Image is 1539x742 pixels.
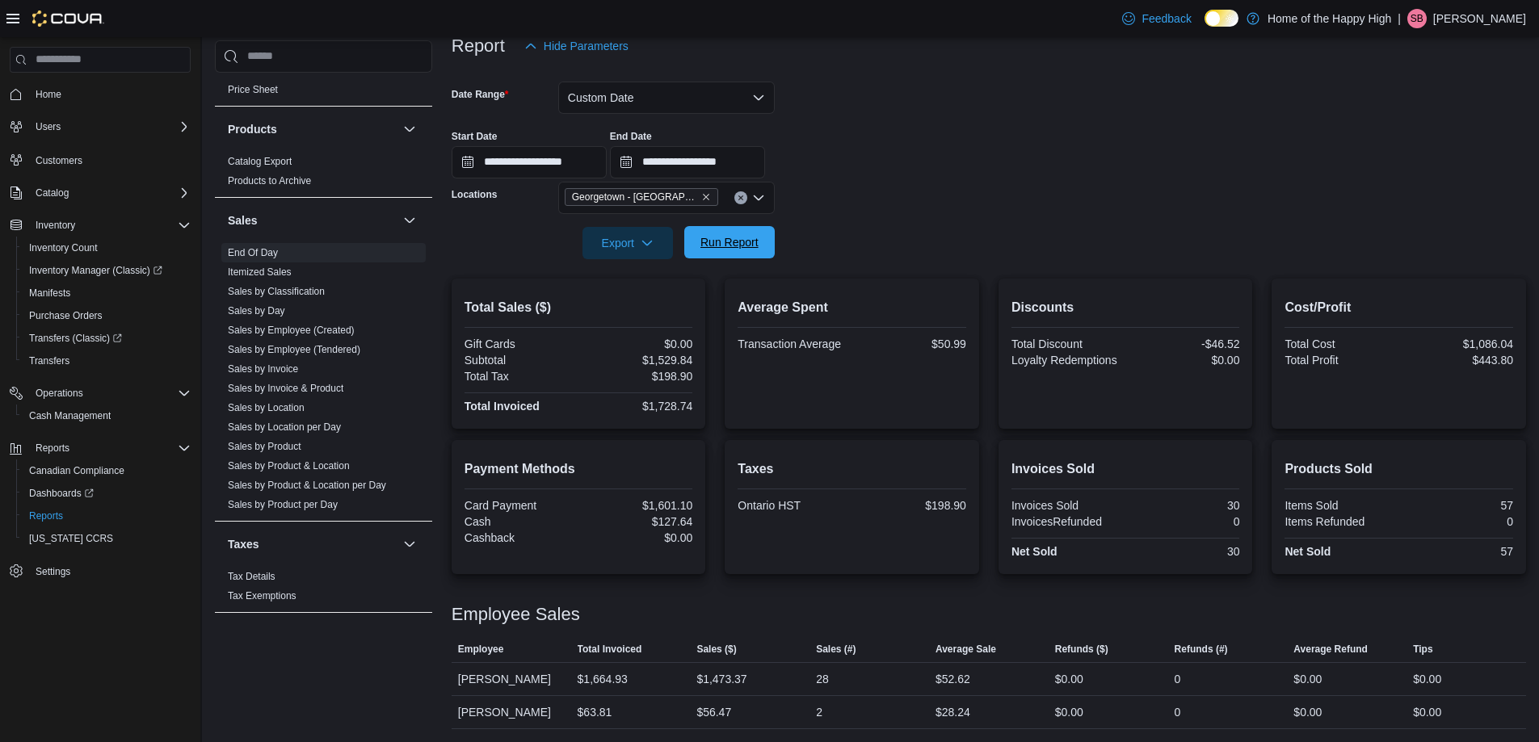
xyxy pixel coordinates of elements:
[29,384,191,403] span: Operations
[1407,9,1427,28] div: Savio Bassil
[1011,354,1122,367] div: Loyalty Redemptions
[452,130,498,143] label: Start Date
[23,506,69,526] a: Reports
[734,191,747,204] button: Clear input
[16,259,197,282] a: Inventory Manager (Classic)
[1011,337,1122,350] div: Total Discount
[1129,354,1239,367] div: $0.00
[582,515,692,528] div: $127.64
[23,351,76,371] a: Transfers
[29,216,191,235] span: Inventory
[228,363,298,375] span: Sales by Invoice
[452,146,607,178] input: Press the down key to open a popover containing a calendar.
[3,382,197,405] button: Operations
[16,304,197,327] button: Purchase Orders
[1285,545,1331,558] strong: Net Sold
[558,82,775,114] button: Custom Date
[29,309,103,322] span: Purchase Orders
[582,400,692,413] div: $1,728.74
[16,459,197,482] button: Canadian Compliance
[582,531,692,544] div: $0.00
[1175,643,1228,656] span: Refunds (#)
[228,84,278,95] a: Price Sheet
[816,643,856,656] span: Sales (#)
[228,459,350,472] span: Sales by Product & Location
[228,440,301,453] span: Sales by Product
[610,130,652,143] label: End Date
[29,84,191,104] span: Home
[578,643,642,656] span: Total Invoiced
[228,325,355,336] a: Sales by Employee (Created)
[228,212,397,228] button: Sales
[1011,545,1058,558] strong: Net Sold
[1011,459,1240,479] h2: Invoices Sold
[29,183,75,203] button: Catalog
[458,643,504,656] span: Employee
[23,329,128,348] a: Transfers (Classic)
[452,188,498,201] label: Locations
[3,115,197,138] button: Users
[738,298,966,317] h2: Average Spent
[36,88,61,101] span: Home
[3,437,197,459] button: Reports
[738,499,848,512] div: Ontario HST
[29,149,191,170] span: Customers
[36,565,70,578] span: Settings
[582,499,692,512] div: $1,601.10
[23,484,191,503] span: Dashboards
[23,529,191,548] span: Washington CCRS
[29,532,113,545] span: [US_STATE] CCRS
[582,227,673,259] button: Export
[228,83,278,96] span: Price Sheet
[1055,702,1083,722] div: $0.00
[23,351,191,371] span: Transfers
[228,441,301,452] a: Sales by Product
[16,327,197,350] a: Transfers (Classic)
[701,192,711,202] button: Remove Georgetown - Mountainview - Fire & Flower from selection in this group
[1142,10,1191,27] span: Feedback
[1285,354,1395,367] div: Total Profit
[23,261,191,280] span: Inventory Manager (Classic)
[36,154,82,167] span: Customers
[465,459,693,479] h2: Payment Methods
[452,663,571,695] div: [PERSON_NAME]
[738,459,966,479] h2: Taxes
[16,482,197,505] a: Dashboards
[23,406,191,425] span: Cash Management
[228,402,305,413] a: Sales by Location
[215,243,432,521] div: Sales
[23,506,191,526] span: Reports
[1011,499,1122,512] div: Invoices Sold
[29,264,162,277] span: Inventory Manager (Classic)
[23,461,191,480] span: Canadian Compliance
[29,562,77,581] a: Settings
[1175,702,1181,722] div: 0
[465,370,575,383] div: Total Tax
[23,306,109,325] a: Purchase Orders
[29,384,90,403] button: Operations
[32,10,104,27] img: Cova
[228,175,311,187] a: Products to Archive
[1205,10,1238,27] input: Dark Mode
[228,285,325,298] span: Sales by Classification
[10,76,191,625] nav: Complex example
[465,354,575,367] div: Subtotal
[518,30,635,62] button: Hide Parameters
[228,536,259,552] h3: Taxes
[400,534,419,554] button: Taxes
[16,527,197,550] button: [US_STATE] CCRS
[29,241,98,254] span: Inventory Count
[29,561,191,581] span: Settings
[465,298,693,317] h2: Total Sales ($)
[1413,702,1441,722] div: $0.00
[452,36,505,56] h3: Report
[936,702,970,722] div: $28.24
[3,214,197,237] button: Inventory
[1055,669,1083,689] div: $0.00
[228,421,341,434] span: Sales by Location per Day
[578,669,628,689] div: $1,664.93
[1402,499,1513,512] div: 57
[228,174,311,187] span: Products to Archive
[228,324,355,337] span: Sales by Employee (Created)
